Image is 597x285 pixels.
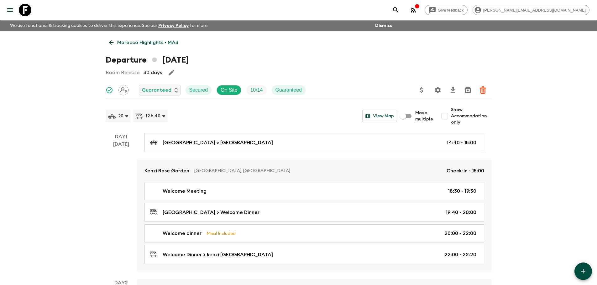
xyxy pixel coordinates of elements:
p: Day 1 [106,133,137,140]
button: Delete [477,84,489,96]
p: 12 h 40 m [146,113,165,119]
div: [PERSON_NAME][EMAIL_ADDRESS][DOMAIN_NAME] [473,5,589,15]
button: Archive (Completed, Cancelled or Unsynced Departures only) [462,84,474,96]
p: Guaranteed [275,86,302,94]
span: Assign pack leader [118,87,129,92]
p: 30 days [144,69,162,76]
button: Update Price, Early Bird Discount and Costs [415,84,428,96]
p: Morocco Highlights • MA3 [117,39,178,46]
a: Welcome dinnerMeal Included20:00 - 22:00 [144,224,484,242]
button: Dismiss [374,21,394,30]
a: Give feedback [425,5,468,15]
div: On Site [217,85,241,95]
p: Secured [189,86,208,94]
span: Show Accommodation only [451,107,492,125]
p: 14:40 - 15:00 [447,139,476,146]
span: Give feedback [434,8,467,13]
button: View Map [362,110,397,122]
p: Check-in - 15:00 [447,167,484,175]
a: Morocco Highlights • MA3 [106,36,182,49]
button: Download CSV [447,84,459,96]
a: Kenzi Rose Garden[GEOGRAPHIC_DATA], [GEOGRAPHIC_DATA]Check-in - 15:00 [137,160,492,182]
p: Welcome Dinner > kenzi [GEOGRAPHIC_DATA] [163,251,273,258]
p: [GEOGRAPHIC_DATA] > [GEOGRAPHIC_DATA] [163,139,273,146]
p: We use functional & tracking cookies to deliver this experience. See our for more. [8,20,211,31]
a: Privacy Policy [158,23,189,28]
p: Guaranteed [142,86,171,94]
p: On Site [221,86,237,94]
p: 20 m [118,113,128,119]
p: Kenzi Rose Garden [144,167,189,175]
div: Trip Fill [246,85,266,95]
svg: Synced Successfully [106,86,113,94]
p: 20:00 - 22:00 [444,230,476,237]
a: Welcome Meeting18:30 - 19:30 [144,182,484,200]
a: [GEOGRAPHIC_DATA] > [GEOGRAPHIC_DATA]14:40 - 15:00 [144,133,484,152]
span: Move multiple [415,110,433,122]
p: 10 / 14 [250,86,263,94]
p: Welcome dinner [163,230,202,237]
div: Secured [186,85,212,95]
span: [PERSON_NAME][EMAIL_ADDRESS][DOMAIN_NAME] [480,8,589,13]
button: menu [4,4,16,16]
button: search adventures [390,4,402,16]
div: [DATE] [113,140,129,272]
p: [GEOGRAPHIC_DATA], [GEOGRAPHIC_DATA] [194,168,442,174]
h1: Departure [DATE] [106,54,189,66]
p: Welcome Meeting [163,187,207,195]
p: 19:40 - 20:00 [446,209,476,216]
p: 22:00 - 22:20 [444,251,476,258]
p: Room Release: [106,69,140,76]
button: Settings [432,84,444,96]
a: [GEOGRAPHIC_DATA] > Welcome Dinner19:40 - 20:00 [144,203,484,222]
p: [GEOGRAPHIC_DATA] > Welcome Dinner [163,209,259,216]
p: 18:30 - 19:30 [448,187,476,195]
a: Welcome Dinner > kenzi [GEOGRAPHIC_DATA]22:00 - 22:20 [144,245,484,264]
p: Meal Included [207,230,236,237]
